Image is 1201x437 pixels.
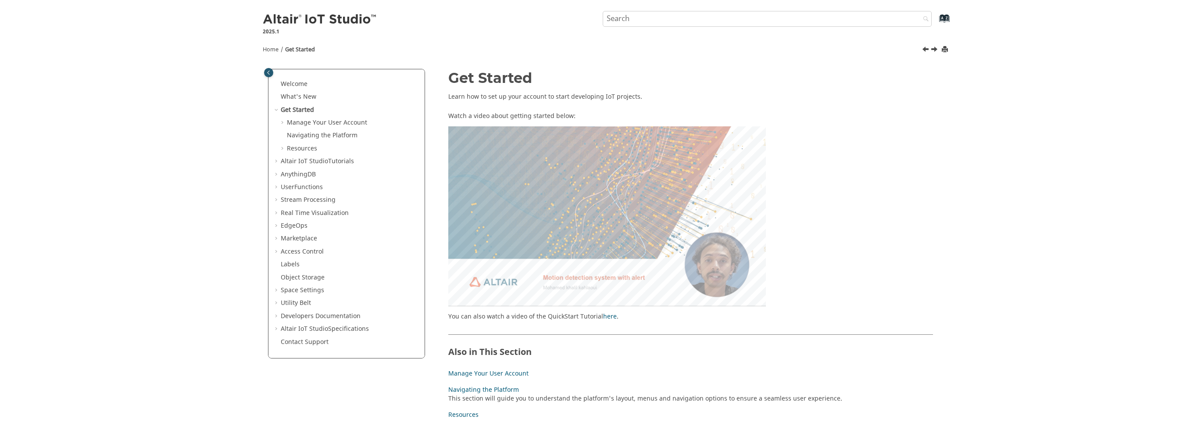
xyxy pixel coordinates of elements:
span: Altair IoT Studio [281,157,328,166]
a: Stream Processing [281,195,336,204]
span: Expand Altair IoT StudioSpecifications [274,325,281,333]
nav: Table of Contents Container [262,70,431,428]
button: Print this page [942,44,949,56]
a: Home [263,46,279,54]
img: Altair IoT Studio [263,13,378,27]
a: AnythingDB [281,170,316,179]
a: Object Storage [281,273,325,282]
a: Navigating the Platform [287,131,357,140]
a: Resources [448,410,479,419]
a: Previous topic: What's New [923,45,930,56]
a: Contact Support [281,337,329,347]
a: Welcome [281,79,307,89]
a: Access Control [281,247,324,256]
h2: Also in This Section [448,334,933,361]
a: Navigating the Platform [448,385,519,394]
a: Manage Your User Account [287,118,367,127]
a: What's New [281,92,316,101]
a: Go to index terms page [925,18,945,27]
a: Resources [287,144,317,153]
button: Toggle publishing table of content [264,68,273,77]
span: Expand Developers Documentation [274,312,281,321]
span: Expand UserFunctions [274,183,281,192]
span: Expand Stream Processing [274,196,281,204]
a: Next topic: Manage Your User Account [932,45,939,56]
input: Search query [603,11,932,27]
span: Functions [294,183,323,192]
a: EdgeOps [281,221,307,230]
h1: Get Started [448,70,933,86]
span: Expand Real Time Visualization [274,209,281,218]
a: Get Started [285,46,315,54]
div: This section will guide you to understand the platform's layout, menus and navigation options to ... [448,394,924,403]
ul: Table of Contents [274,80,419,346]
a: Get Started [281,105,314,115]
span: Expand Resources [280,144,287,153]
span: Altair IoT Studio [281,324,328,333]
span: Collapse Get Started [274,106,281,115]
p: Learn how to set up your account to start developing IoT projects. [448,93,933,101]
a: UserFunctions [281,183,323,192]
nav: Tools [250,38,951,58]
a: Developers Documentation [281,312,361,321]
a: Manage Your User Account [448,369,529,378]
span: Expand EdgeOps [274,222,281,230]
p: Watch a video about getting started below: [448,112,933,121]
span: Expand Manage Your User Account [280,118,287,127]
span: Expand Marketplace [274,234,281,243]
a: Altair IoT StudioSpecifications [281,324,369,333]
a: Marketplace [281,234,317,243]
a: Real Time Visualization [281,208,349,218]
span: Expand Space Settings [274,286,281,295]
a: here [603,312,617,321]
a: Space Settings [281,286,324,295]
p: 2025.1 [263,28,378,36]
a: Utility Belt [281,298,311,308]
img: raspberry_pi_video_preview.png [448,126,766,306]
nav: Child Links [448,367,924,425]
span: Expand Altair IoT StudioTutorials [274,157,281,166]
button: Search [911,11,936,28]
span: Expand Access Control [274,247,281,256]
span: Expand Utility Belt [274,299,281,308]
p: You can also watch a video of the QuickStart Tutorial . [448,312,933,321]
a: Labels [281,260,300,269]
span: Expand AnythingDB [274,170,281,179]
a: Altair IoT StudioTutorials [281,157,354,166]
